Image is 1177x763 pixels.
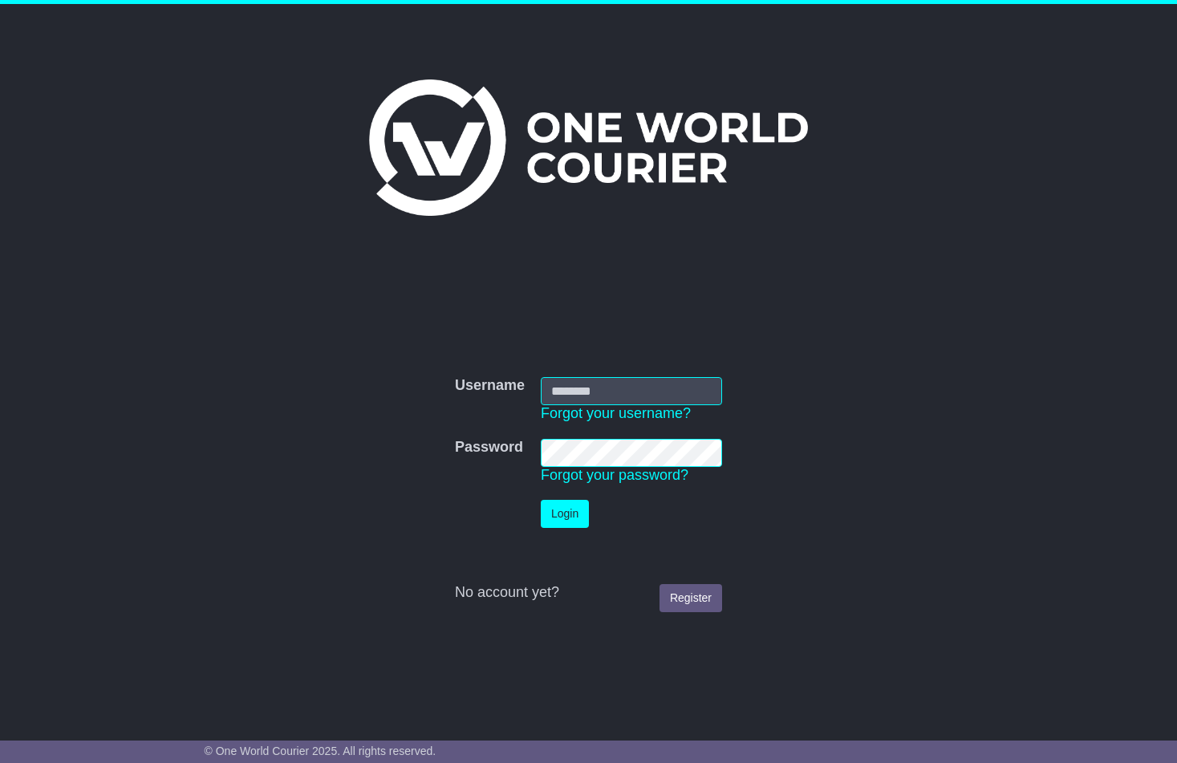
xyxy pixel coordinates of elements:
[455,377,525,395] label: Username
[541,405,691,421] a: Forgot your username?
[369,79,807,216] img: One World
[541,500,589,528] button: Login
[455,439,523,457] label: Password
[455,584,722,602] div: No account yet?
[541,467,688,483] a: Forgot your password?
[660,584,722,612] a: Register
[205,745,436,757] span: © One World Courier 2025. All rights reserved.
